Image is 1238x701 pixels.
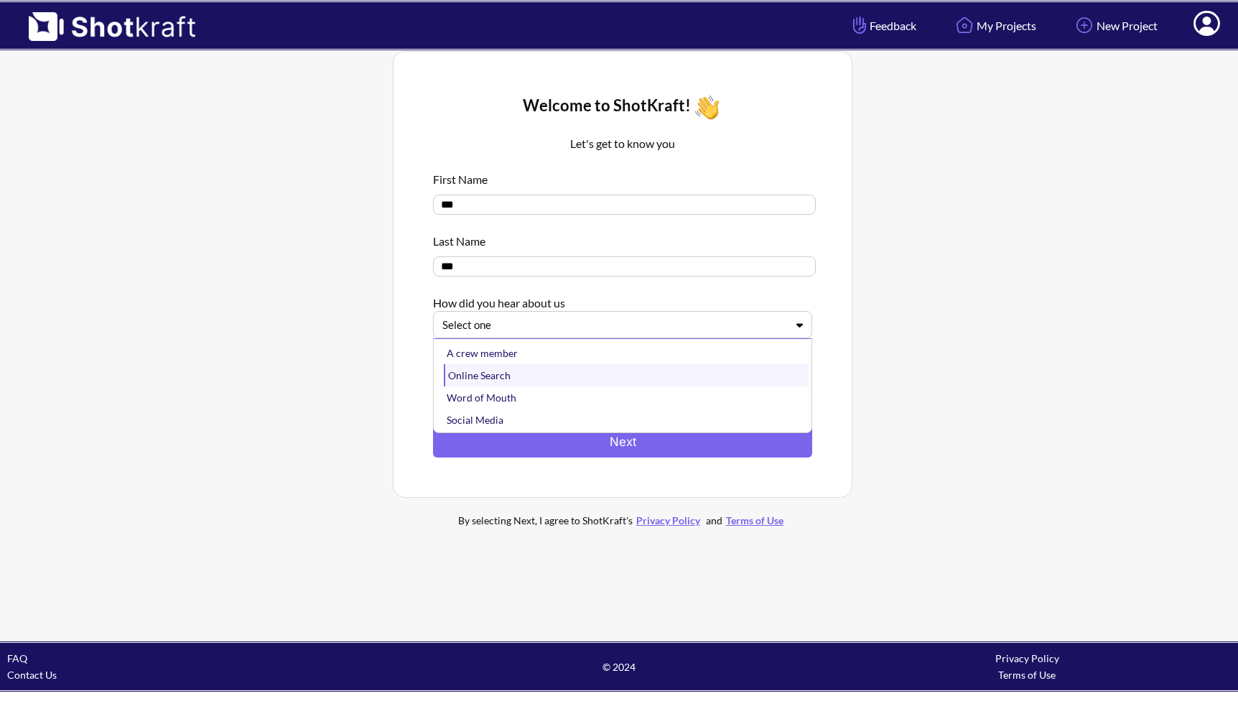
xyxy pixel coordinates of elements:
[444,342,809,364] div: A crew member
[7,669,57,681] a: Contact Us
[433,287,812,311] div: How did you hear about us
[444,409,809,431] div: Social Media
[444,386,809,409] div: Word of Mouth
[7,652,27,664] a: FAQ
[722,514,787,526] a: Terms of Use
[433,91,812,124] div: Welcome to ShotKraft!
[952,13,977,37] img: Home Icon
[1072,13,1097,37] img: Add Icon
[691,91,723,124] img: Wave Icon
[850,13,870,37] img: Hand Icon
[433,425,812,458] button: Next
[941,6,1047,45] a: My Projects
[444,431,809,453] div: Other
[823,650,1231,667] div: Privacy Policy
[633,514,704,526] a: Privacy Policy
[429,512,816,529] div: By selecting Next, I agree to ShotKraft's and
[823,667,1231,683] div: Terms of Use
[415,659,823,675] span: © 2024
[433,164,812,187] div: First Name
[433,226,812,249] div: Last Name
[433,135,812,152] p: Let's get to know you
[1061,6,1168,45] a: New Project
[850,17,916,34] span: Feedback
[444,364,809,386] div: Online Search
